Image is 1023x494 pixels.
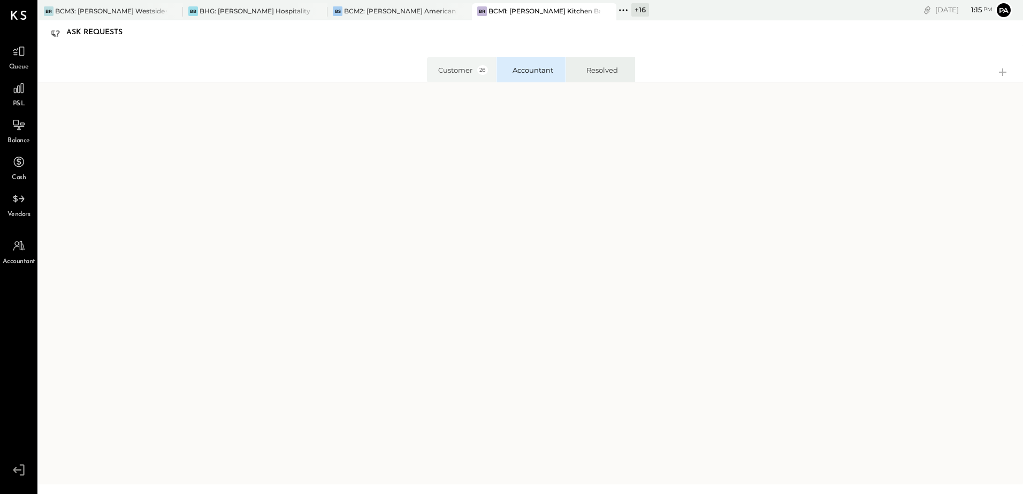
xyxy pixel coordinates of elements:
[1,236,37,267] a: Accountant
[922,4,933,16] div: copy link
[477,65,488,75] span: 26
[631,3,649,17] div: + 16
[13,99,25,109] span: P&L
[1,41,37,72] a: Queue
[344,6,456,16] div: BCM2: [PERSON_NAME] American Cooking
[1,152,37,183] a: Cash
[507,65,558,75] div: Accountant
[995,2,1012,19] button: Pa
[1,115,37,146] a: Balance
[1,189,37,220] a: Vendors
[200,6,311,16] div: BHG: [PERSON_NAME] Hospitality Group, LLC
[333,6,342,16] div: BS
[1,78,37,109] a: P&L
[438,65,488,75] div: Customer
[935,5,993,15] div: [DATE]
[12,173,26,183] span: Cash
[66,24,133,41] div: Ask Requests
[566,57,635,82] li: Resolved
[9,63,29,72] span: Queue
[477,6,487,16] div: BR
[7,210,30,220] span: Vendors
[44,6,54,16] div: BR
[55,6,167,16] div: BCM3: [PERSON_NAME] Westside Grill
[188,6,198,16] div: BB
[3,257,35,267] span: Accountant
[488,6,600,16] div: BCM1: [PERSON_NAME] Kitchen Bar Market
[7,136,30,146] span: Balance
